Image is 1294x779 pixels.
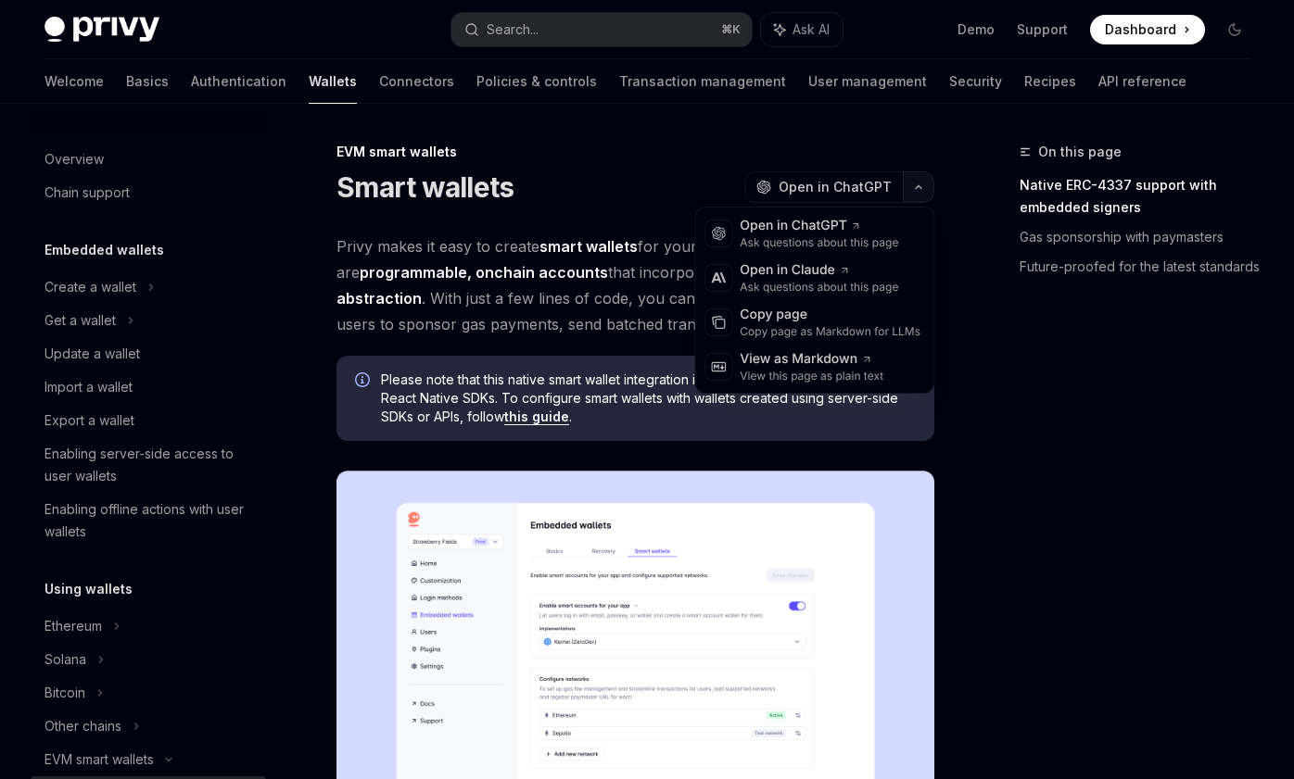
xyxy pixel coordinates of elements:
a: Export a wallet [30,404,267,437]
a: Future-proofed for the latest standards [1020,252,1264,282]
div: Bitcoin [44,682,85,704]
a: API reference [1098,59,1186,104]
div: Copy page [740,306,920,324]
div: Copy page as Markdown for LLMs [740,324,920,339]
strong: smart wallets [539,237,638,256]
div: Open in Claude [740,261,898,280]
div: Overview [44,148,104,170]
h1: Smart wallets [336,170,514,204]
div: Get a wallet [44,309,116,332]
a: Native ERC-4337 support with embedded signers [1020,170,1264,222]
img: dark logo [44,17,159,43]
div: Open in ChatGPT [740,217,898,235]
a: Security [949,59,1002,104]
span: On this page [1038,141,1122,163]
a: Recipes [1024,59,1076,104]
div: Ask questions about this page [740,280,898,295]
svg: Info [355,372,374,391]
div: Import a wallet [44,376,133,398]
a: Transaction management [619,59,786,104]
a: Wallets [309,59,357,104]
a: Policies & controls [476,59,597,104]
button: Search...⌘K [451,13,753,46]
div: EVM smart wallets [44,748,154,771]
a: Dashboard [1090,15,1205,44]
a: this guide [504,408,569,425]
button: Open in ChatGPT [744,171,903,203]
span: Dashboard [1105,20,1176,39]
a: Basics [126,59,169,104]
div: Enabling server-side access to user wallets [44,443,256,487]
div: Ethereum [44,615,102,637]
div: Chain support [44,182,130,204]
div: Create a wallet [44,276,136,298]
a: Enabling server-side access to user wallets [30,437,267,493]
div: Enabling offline actions with user wallets [44,498,256,543]
strong: programmable, onchain accounts [360,263,608,282]
button: Ask AI [761,13,843,46]
div: View as Markdown [740,350,883,369]
div: View this page as plain text [740,369,883,383]
h5: Embedded wallets [44,239,164,261]
div: Search... [487,19,539,41]
h5: Using wallets [44,578,133,600]
div: Other chains [44,715,121,737]
span: ⌘ K [721,22,741,37]
span: Open in ChatGPT [779,178,892,196]
a: User management [808,59,927,104]
a: Overview [30,143,267,176]
span: Please note that this native smart wallet integration is only available in the React and React Na... [381,371,916,426]
a: Gas sponsorship with paymasters [1020,222,1264,252]
div: Solana [44,648,86,671]
button: Toggle dark mode [1220,15,1250,44]
div: Ask questions about this page [740,235,898,250]
a: Import a wallet [30,371,267,404]
a: Welcome [44,59,104,104]
a: Support [1017,20,1068,39]
span: Ask AI [793,20,830,39]
div: Update a wallet [44,343,140,365]
a: Enabling offline actions with user wallets [30,493,267,548]
a: Chain support [30,176,267,209]
a: Demo [958,20,995,39]
div: Export a wallet [44,409,134,432]
a: Update a wallet [30,337,267,371]
a: Connectors [379,59,454,104]
span: Privy makes it easy to create for your users. Smart wallets are that incorporate the features of ... [336,233,934,337]
div: EVM smart wallets [336,143,934,161]
a: Authentication [191,59,286,104]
